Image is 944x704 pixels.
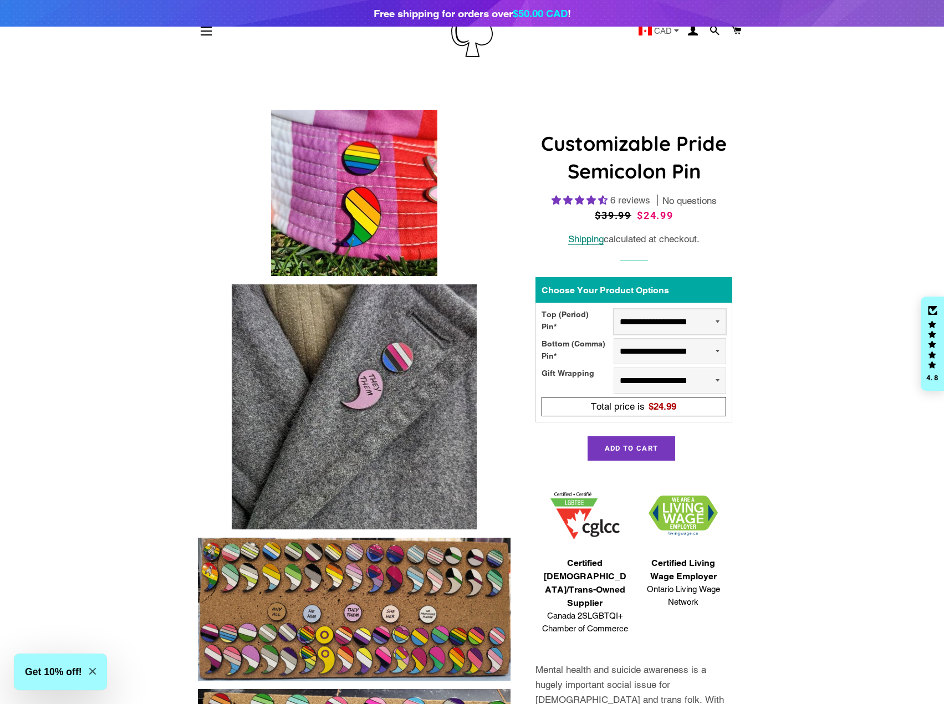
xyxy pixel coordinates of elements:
[921,297,944,391] div: Click to open Judge.me floating reviews tab
[542,338,614,364] div: Bottom (Comma) Pin
[640,583,727,608] span: Ontario Living Wage Network
[513,7,568,19] span: $50.00 CAD
[614,368,726,394] select: Gift Wrapping
[550,492,620,539] img: 1705457225.png
[649,401,676,412] span: $
[662,195,717,208] span: No questions
[605,444,658,452] span: Add to Cart
[654,27,672,35] span: CAD
[610,195,650,206] span: 6 reviews
[541,610,629,635] span: Canada 2SLGBTQI+ Chamber of Commerce
[614,309,726,335] select: Top (Period) Pin
[535,232,732,247] div: calculated at checkout.
[568,233,604,245] a: Shipping
[588,436,675,461] button: Add to Cart
[926,374,939,381] div: 4.8
[552,195,610,206] span: 4.67 stars
[271,110,437,276] img: Customizable Pride Semicolon Pin
[535,277,732,303] div: Choose Your Product Options
[541,557,629,610] span: Certified [DEMOGRAPHIC_DATA]/Trans-Owned Supplier
[614,338,726,364] select: Bottom (Comma) Pin
[232,284,477,529] img: Customizable Pride Semicolon Pin
[649,496,718,536] img: 1706832627.png
[374,6,571,21] div: Free shipping for orders over !
[535,130,732,186] h1: Customizable Pride Semicolon Pin
[451,6,493,57] img: Pin-Ace
[654,401,676,412] span: 24.99
[542,368,614,394] div: Gift Wrapping
[640,557,727,583] span: Certified Living Wage Employer
[595,210,631,221] span: $39.99
[542,309,614,335] div: Top (Period) Pin
[198,538,511,681] img: Customizable Pride Semicolon Pin
[637,210,673,221] span: $24.99
[545,399,722,414] div: Total price is$24.99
